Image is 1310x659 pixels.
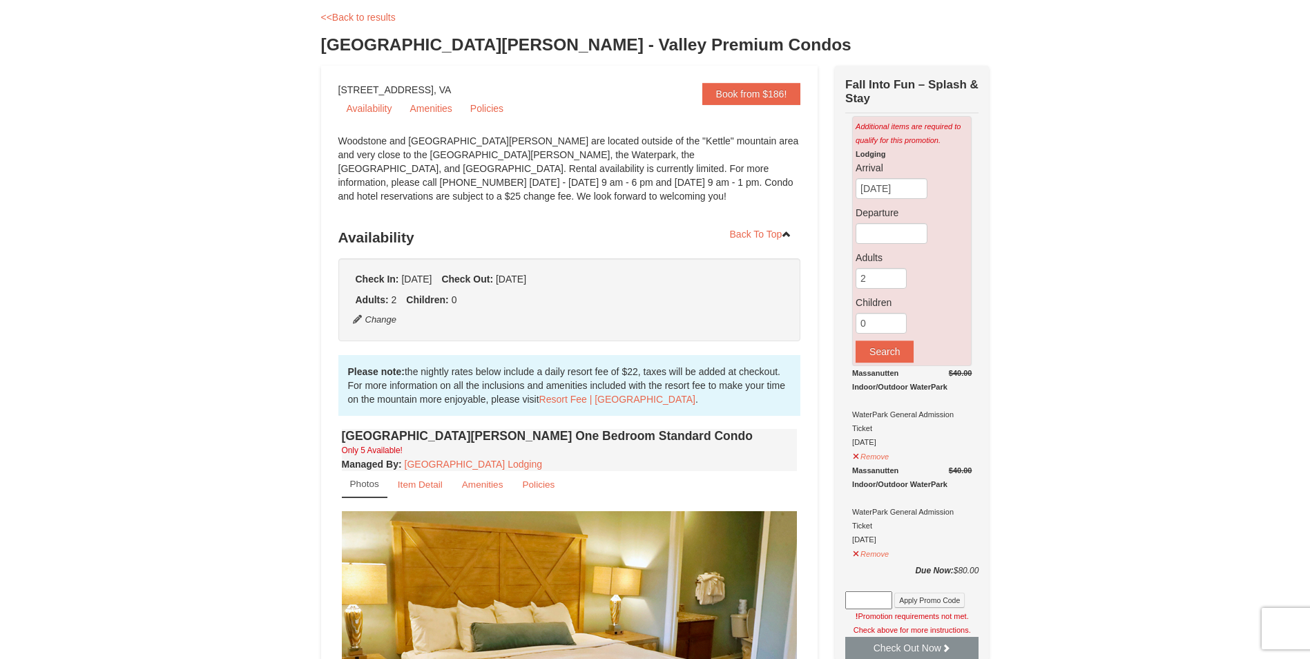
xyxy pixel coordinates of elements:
span: 2 [392,294,397,305]
span: 0 [452,294,457,305]
label: Children [856,296,968,309]
strong: ! [856,612,858,620]
strong: : [342,459,402,470]
div: $80.00 [845,564,979,591]
small: Photos [350,479,379,489]
button: Remove [852,446,889,464]
label: Departure [856,206,968,220]
del: $40.00 [949,369,972,377]
div: Promotion requirements not met. Check above for more instructions. [845,609,979,637]
a: Item Detail [389,471,452,498]
h4: [GEOGRAPHIC_DATA][PERSON_NAME] One Bedroom Standard Condo [342,429,798,443]
div: Woodstone and [GEOGRAPHIC_DATA][PERSON_NAME] are located outside of the "Kettle" mountain area an... [338,134,801,217]
a: Amenities [453,471,512,498]
strong: Lodging [856,150,885,158]
div: WaterPark General Admission Ticket [DATE] [852,366,972,449]
button: Search [856,341,914,363]
small: Only 5 Available! [342,446,403,455]
button: Change [352,312,398,327]
strong: Check In: [356,274,399,285]
a: <<Back to results [321,12,396,23]
a: Book from $186! [702,83,801,105]
a: Photos [342,471,387,498]
strong: Due Now: [915,566,953,575]
a: Policies [462,98,512,119]
small: Amenities [462,479,503,490]
small: Policies [522,479,555,490]
strong: Children: [406,294,448,305]
a: [GEOGRAPHIC_DATA] Lodging [405,459,542,470]
strong: Fall Into Fun – Splash & Stay [845,78,979,105]
small: Item Detail [398,479,443,490]
button: Check Out Now [845,637,979,659]
strong: Adults: [356,294,389,305]
label: Arrival [856,161,968,175]
strong: Check Out: [441,274,493,285]
button: Apply Promo Code [894,593,965,608]
div: the nightly rates below include a daily resort fee of $22, taxes will be added at checkout. For m... [338,355,801,416]
div: WaterPark General Admission Ticket [DATE] [852,464,972,546]
a: Amenities [401,98,460,119]
button: Remove [852,544,889,561]
del: $40.00 [949,466,972,475]
h3: [GEOGRAPHIC_DATA][PERSON_NAME] - Valley Premium Condos [321,31,990,59]
strong: Please note: [348,366,405,377]
h3: Availability [338,224,801,251]
div: Massanutten Indoor/Outdoor WaterPark [852,366,972,394]
div: Massanutten Indoor/Outdoor WaterPark [852,464,972,491]
label: Adults [856,251,968,265]
span: [DATE] [496,274,526,285]
a: Resort Fee | [GEOGRAPHIC_DATA] [539,394,695,405]
span: [DATE] [401,274,432,285]
a: Availability [338,98,401,119]
em: Additional items are required to qualify for this promotion. [856,122,961,144]
span: Managed By [342,459,398,470]
a: Policies [513,471,564,498]
a: Back To Top [721,224,801,245]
